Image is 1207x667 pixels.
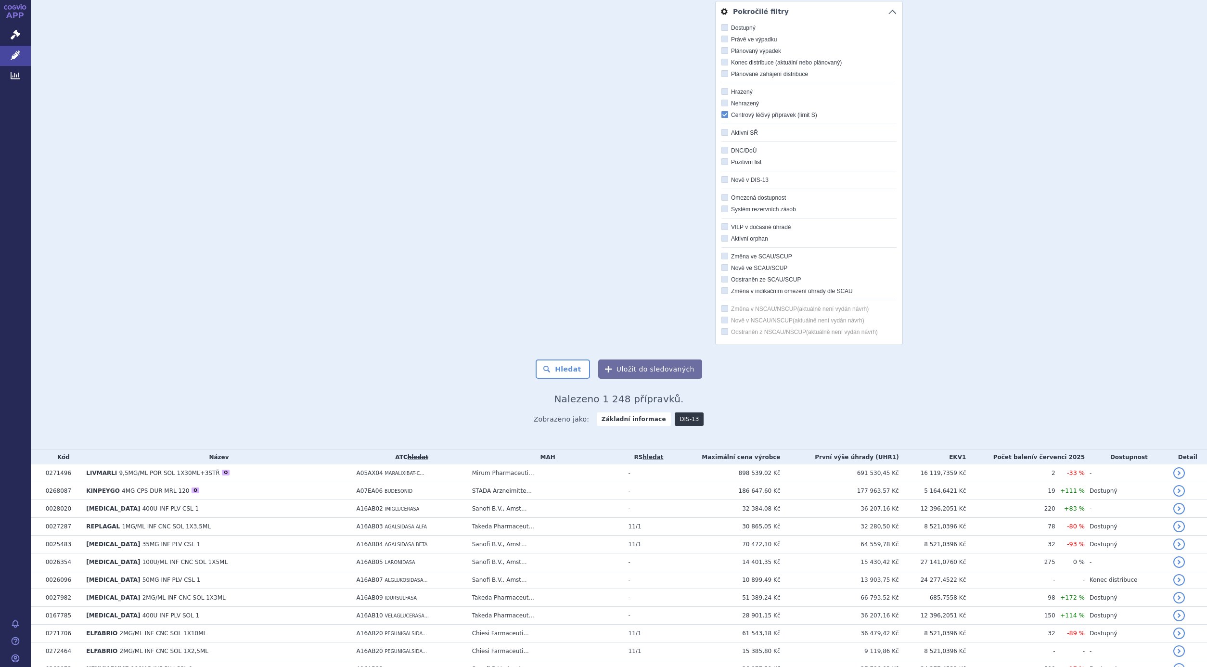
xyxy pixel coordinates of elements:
a: detail [1173,628,1185,639]
label: Právě ve výpadku [721,36,897,43]
span: PEGUNIGALSIDA... [385,631,427,636]
td: - [1085,500,1168,518]
label: Systém rezervních zásob [721,205,897,213]
td: 0025483 [41,536,82,553]
td: 16 119,7359 Kč [899,464,966,482]
a: detail [1173,610,1185,621]
a: Pokročilé filtry [716,1,902,22]
a: detail [1173,556,1185,568]
td: 78 [966,518,1055,536]
del: hledat [408,454,428,461]
span: [MEDICAL_DATA] [86,577,140,583]
span: (aktuálně není vydán návrh) [797,306,869,312]
label: Nově v NSCAU/NSCUP [721,317,897,324]
td: - [1085,642,1168,660]
span: A05AX04 [357,470,383,476]
label: Aktivní SŘ [721,129,897,137]
label: Odstraněn ze SCAU/SCUP [721,276,897,283]
th: ATC [352,450,467,464]
td: 0167785 [41,607,82,625]
button: Hledat [536,359,590,379]
a: hledat [642,454,663,461]
span: A16AB04 [357,541,383,548]
td: 0271496 [41,464,82,482]
label: Plánované zahájení distribuce [721,70,897,78]
td: 32 384,08 Kč [669,500,780,518]
strong: Základní informace [597,412,671,426]
td: 24 277,4522 Kč [899,571,966,589]
td: Dostupný [1085,589,1168,607]
span: ELFABRIO [86,630,117,637]
td: - [1085,553,1168,571]
span: MARALIXIBAT-C... [385,471,424,476]
td: - [624,571,669,589]
td: Chiesi Farmaceuti... [467,625,624,642]
span: IMIGLUCERASA [385,506,420,512]
td: 28 901,15 Kč [669,607,780,625]
a: detail [1173,539,1185,550]
label: Nově v DIS-13 [721,176,897,184]
td: - [624,553,669,571]
td: - [1055,642,1085,660]
td: 32 280,50 Kč [781,518,899,536]
td: Konec distribuce [1085,571,1168,589]
td: 66 793,52 Kč [781,589,899,607]
td: - [966,642,1055,660]
td: 177 963,57 Kč [781,482,899,500]
span: REPLAGAL [86,523,120,530]
td: Dostupný [1085,536,1168,553]
a: detail [1173,645,1185,657]
span: 9,5MG/ML POR SOL 1X30ML+3STŘ [119,470,219,476]
td: 70 472,10 Kč [669,536,780,553]
label: Hrazený [721,88,897,96]
span: v červenci 2025 [1034,454,1085,461]
span: A16AB02 [357,505,383,512]
th: Maximální cena výrobce [669,450,780,464]
span: A07EA06 [357,487,383,494]
span: LARONIDASA [385,560,415,565]
span: BUDESONID [385,488,412,494]
div: O [222,470,230,475]
a: detail [1173,574,1185,586]
td: Takeda Pharmaceut... [467,607,624,625]
span: -89 % [1067,629,1085,637]
td: Sanofi B.V., Amst... [467,500,624,518]
a: detail [1173,485,1185,497]
td: 691 530,45 Kč [781,464,899,482]
label: Dostupný [721,24,897,32]
td: Takeda Pharmaceut... [467,589,624,607]
td: - [966,571,1055,589]
td: Dostupný [1085,607,1168,625]
label: Omezená dostupnost [721,194,897,202]
span: IDURSULFASA [385,595,417,601]
td: 15 430,42 Kč [781,553,899,571]
span: PEGUNIGALSIDA... [385,649,427,654]
th: Dostupnost [1085,450,1168,464]
td: 36 207,16 Kč [781,500,899,518]
td: Mirum Pharmaceuti... [467,464,624,482]
span: [MEDICAL_DATA] [86,612,140,619]
label: Odstraněn z NSCAU/NSCUP [721,328,897,336]
span: [MEDICAL_DATA] [86,505,140,512]
td: Dostupný [1085,625,1168,642]
div: O [192,487,199,493]
td: STADA Arzneimitte... [467,482,624,500]
span: 2MG/ML INF CNC SOL 1X3ML [142,594,226,601]
span: 11/1 [629,523,642,530]
label: Plánovaný výpadek [721,47,897,55]
td: 8 521,0396 Kč [899,518,966,536]
span: 0 % [1073,558,1085,565]
td: 10 899,49 Kč [669,571,780,589]
td: 9 119,86 Kč [781,642,899,660]
td: Takeda Pharmaceut... [467,518,624,536]
th: Kód [41,450,82,464]
span: [MEDICAL_DATA] [86,594,140,601]
a: detail [1173,503,1185,514]
td: - [624,607,669,625]
span: 11/1 [629,541,642,548]
td: 12 396,2051 Kč [899,500,966,518]
td: 685,7558 Kč [899,589,966,607]
span: 11/1 [629,648,642,654]
span: 400U INF PLV CSL 1 [142,505,199,512]
a: DIS-13 [675,412,704,426]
